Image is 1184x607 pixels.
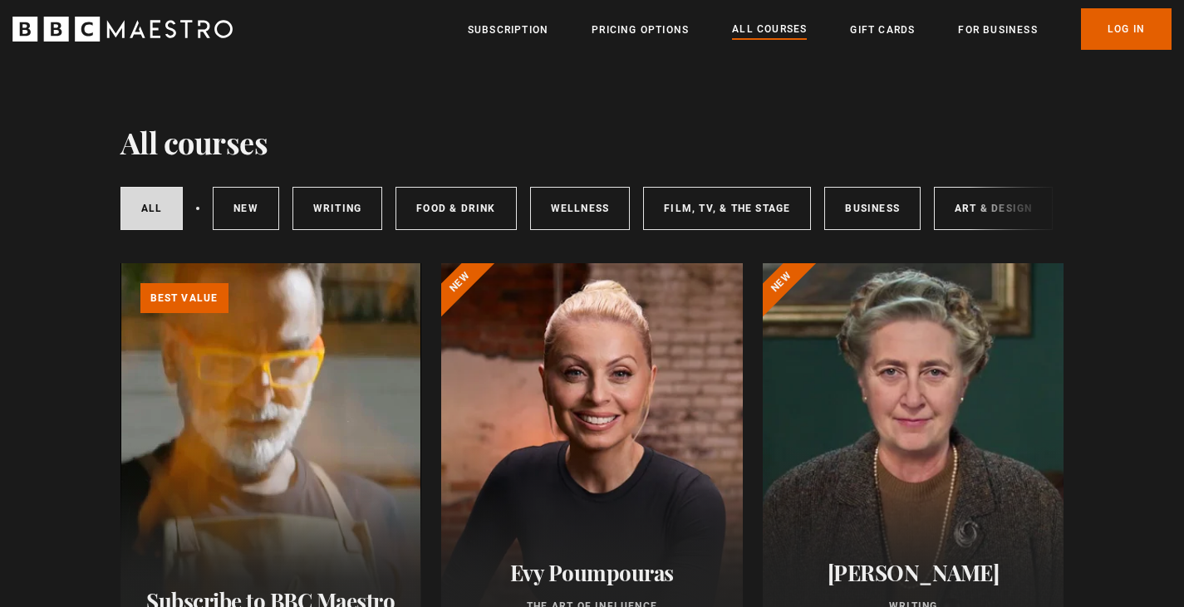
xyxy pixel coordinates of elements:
a: Business [824,187,921,230]
a: Food & Drink [395,187,516,230]
a: All [120,187,184,230]
a: Pricing Options [592,22,689,38]
a: Writing [292,187,382,230]
a: Wellness [530,187,631,230]
h2: Evy Poumpouras [461,560,723,585]
a: Art & Design [934,187,1053,230]
a: Film, TV, & The Stage [643,187,811,230]
nav: Primary [468,8,1172,50]
a: Subscription [468,22,548,38]
a: New [213,187,279,230]
a: Gift Cards [850,22,915,38]
svg: BBC Maestro [12,17,233,42]
h1: All courses [120,125,268,159]
a: All Courses [732,21,807,39]
p: Best value [140,283,228,313]
a: Log In [1081,8,1172,50]
h2: [PERSON_NAME] [783,560,1044,585]
a: For business [958,22,1037,38]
